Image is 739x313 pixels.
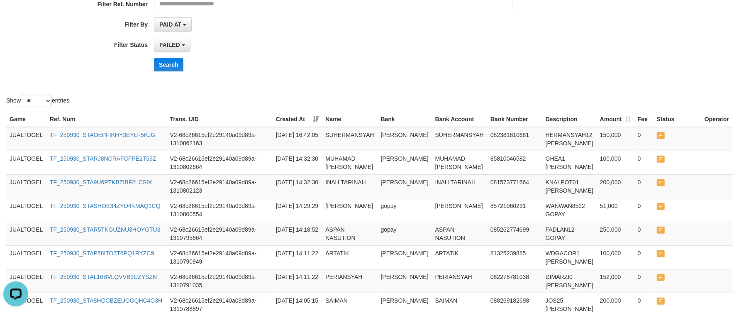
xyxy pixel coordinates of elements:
th: Bank [378,112,432,127]
th: Game [6,112,46,127]
a: TF_250930_STAOEPFIKHY3EYLF5KJG [50,132,155,138]
td: [PERSON_NAME] [322,198,377,222]
a: TF_250930_STA8HOCBZEUGGQHC4G3H [50,297,162,304]
a: TF_250930_STAR5TKGUZNU3HOYGTU3 [50,226,161,233]
td: [PERSON_NAME] [378,151,432,174]
td: 0 [634,127,654,151]
td: 0 [634,151,654,174]
td: V2-68c26615ef2e29140a09d89a-1310802664 [167,151,273,174]
td: PERIANSYAH [432,269,487,293]
a: TF_250930_STASHOE34ZYD4KMAQ1CQ [50,203,161,209]
span: FAILED [657,156,665,163]
td: JUALTOGEL [6,198,46,222]
td: 0 [634,269,654,293]
td: 0 [634,174,654,198]
td: [DATE] 14:11:22 [273,245,322,269]
th: Bank Number [487,112,542,127]
button: FAILED [154,38,190,52]
a: TF_250930_STAL16BVLQVVB9UZYSZN [50,274,157,280]
td: V2-68c26615ef2e29140a09d89a-1310790949 [167,245,273,269]
th: Ref. Num [46,112,167,127]
td: JUALTOGEL [6,245,46,269]
td: JUALTOGEL [6,269,46,293]
td: 85721060231 [487,198,542,222]
td: V2-68c26615ef2e29140a09d89a-1310802123 [167,174,273,198]
td: 81325239885 [487,245,542,269]
td: 152,000 [597,269,634,293]
td: JUALTOGEL [6,151,46,174]
td: V2-68c26615ef2e29140a09d89a-1310795664 [167,222,273,245]
td: DIMARZI0 [PERSON_NAME] [542,269,597,293]
td: ASPAN NASUTION [432,222,487,245]
td: 081573771664 [487,174,542,198]
button: Search [154,58,183,71]
span: FAILED [159,42,180,48]
th: Amount: activate to sort column ascending [597,112,634,127]
td: 085262774699 [487,222,542,245]
td: 85810046582 [487,151,542,174]
td: ARTATIK [432,245,487,269]
td: 150,000 [597,127,634,151]
td: KNALPOT01 [PERSON_NAME] [542,174,597,198]
td: [PERSON_NAME] [432,198,487,222]
td: V2-68c26615ef2e29140a09d89a-1310862163 [167,127,273,151]
td: V2-68c26615ef2e29140a09d89a-1310791035 [167,269,273,293]
td: [DATE] 14:18:52 [273,222,322,245]
td: SUHERMANSYAH [432,127,487,151]
a: TF_250930_STA9U6PTKBZIBF2LCSIX [50,179,152,186]
th: Name [322,112,377,127]
td: 0 [634,198,654,222]
td: SUHERMANSYAH [322,127,377,151]
select: Showentries [21,95,52,107]
td: JUALTOGEL [6,222,46,245]
td: gopay [378,222,432,245]
span: FAILED [657,227,665,234]
td: [DATE] 16:42:05 [273,127,322,151]
td: gopay [378,198,432,222]
td: 250,000 [597,222,634,245]
td: [PERSON_NAME] [378,127,432,151]
span: PAID AT [159,21,181,28]
td: HERMANSYAH12 [PERSON_NAME] [542,127,597,151]
span: FAILED [657,203,665,210]
th: Operator [701,112,733,127]
td: 0 [634,245,654,269]
th: Created At: activate to sort column ascending [273,112,322,127]
td: MUHAMAD [PERSON_NAME] [432,151,487,174]
td: WDGACOR1 [PERSON_NAME] [542,245,597,269]
td: MUHAMAD [PERSON_NAME] [322,151,377,174]
td: [PERSON_NAME] [378,269,432,293]
td: [DATE] 14:32:30 [273,174,322,198]
span: FAILED [657,132,665,139]
td: [DATE] 14:32:30 [273,151,322,174]
span: FAILED [657,179,665,186]
span: FAILED [657,274,665,281]
td: ASPAN NASUTION [322,222,377,245]
td: PERIANSYAH [322,269,377,293]
td: 082278781038 [487,269,542,293]
td: INAH TARINAH [432,174,487,198]
td: 082381810681 [487,127,542,151]
th: Description [542,112,597,127]
span: FAILED [657,298,665,305]
th: Fee [634,112,654,127]
td: [PERSON_NAME] [378,174,432,198]
td: 200,000 [597,174,634,198]
a: TF_250930_STAP58ITO7T6PQ1RYZC9 [50,250,154,257]
a: TF_250930_STARJ8NCRAFCFPE2T59Z [50,155,156,162]
th: Trans. UID [167,112,273,127]
td: INAH TARINAH [322,174,377,198]
td: [PERSON_NAME] [378,245,432,269]
td: GHEA1 [PERSON_NAME] [542,151,597,174]
span: FAILED [657,250,665,257]
td: FADLAN12 GOPAY [542,222,597,245]
td: JUALTOGEL [6,127,46,151]
td: 0 [634,222,654,245]
label: Show entries [6,95,69,107]
td: 51,000 [597,198,634,222]
th: Status [654,112,701,127]
td: [DATE] 14:11:22 [273,269,322,293]
td: [DATE] 14:29:29 [273,198,322,222]
td: ARTATIK [322,245,377,269]
td: JUALTOGEL [6,174,46,198]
